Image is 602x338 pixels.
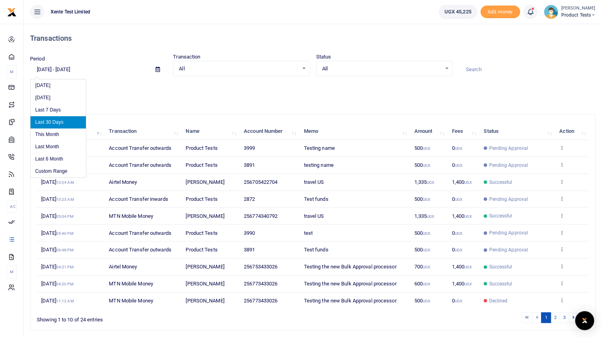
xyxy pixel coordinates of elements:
[30,92,86,104] li: [DATE]
[316,53,331,61] label: Status
[452,264,472,270] span: 1,400
[414,213,434,219] span: 1,335
[304,162,334,168] span: testing name
[304,298,397,304] span: Testing the new Bulk Approval processor
[454,231,462,236] small: UGX
[30,104,86,116] li: Last 7 Days
[410,123,447,140] th: Amount: activate to sort column ascending
[6,65,17,78] li: M
[186,213,224,219] span: [PERSON_NAME]
[414,264,430,270] span: 700
[244,213,277,219] span: 256774340792
[489,212,512,219] span: Successful
[427,214,434,219] small: UGX
[447,123,479,140] th: Fees: activate to sort column ascending
[452,247,462,253] span: 0
[414,247,430,253] span: 500
[41,213,73,219] span: [DATE]
[454,146,462,151] small: UGX
[104,123,181,140] th: Transaction: activate to sort column ascending
[7,8,17,17] img: logo-small
[489,229,528,236] span: Pending Approval
[41,230,73,236] span: [DATE]
[109,264,137,270] span: Airtel Money
[414,298,430,304] span: 500
[30,165,86,177] li: Custom Range
[454,248,462,252] small: UGX
[41,298,74,304] span: [DATE]
[30,128,86,141] li: This Month
[459,63,596,76] input: Search
[489,246,528,253] span: Pending Approval
[56,282,74,286] small: 04:20 PM
[560,312,569,323] a: 3
[186,179,224,185] span: [PERSON_NAME]
[452,179,472,185] span: 1,400
[244,264,277,270] span: 256753433026
[464,180,472,185] small: UGX
[414,230,430,236] span: 500
[109,281,153,287] span: MTN Mobile Money
[244,196,255,202] span: 2872
[179,65,298,73] span: All
[30,55,45,63] label: Period
[186,264,224,270] span: [PERSON_NAME]
[414,281,430,287] span: 600
[244,145,255,151] span: 3999
[454,197,462,202] small: UGX
[435,5,480,19] li: Wallet ballance
[244,179,277,185] span: 256705422704
[480,6,520,19] li: Toup your wallet
[489,145,528,152] span: Pending Approval
[56,214,74,219] small: 05:04 PM
[41,247,73,253] span: [DATE]
[452,230,462,236] span: 0
[304,179,324,185] span: travel US
[479,123,555,140] th: Status: activate to sort column ascending
[30,141,86,153] li: Last Month
[109,213,153,219] span: MTN Mobile Money
[30,34,596,43] h4: Transactions
[444,8,471,16] span: UGX 45,225
[423,197,430,202] small: UGX
[489,196,528,203] span: Pending Approval
[423,248,430,252] small: UGX
[186,196,217,202] span: Product Tests
[109,145,171,151] span: Account Transfer outwards
[454,163,462,168] small: UGX
[551,312,560,323] a: 2
[464,282,472,286] small: UGX
[244,281,277,287] span: 256773433026
[454,299,462,303] small: UGX
[322,65,441,73] span: All
[37,312,264,324] div: Showing 1 to 10 of 24 entries
[423,146,430,151] small: UGX
[244,230,255,236] span: 3990
[30,79,86,92] li: [DATE]
[109,179,137,185] span: Airtel Money
[30,63,149,76] input: select period
[414,162,430,168] span: 500
[30,86,596,94] p: Download
[544,5,596,19] a: profile-user [PERSON_NAME] Product Tests
[304,281,397,287] span: Testing the new Bulk Approval processor
[41,281,73,287] span: [DATE]
[452,298,462,304] span: 0
[414,145,430,151] span: 500
[56,197,74,202] small: 10:23 AM
[7,9,17,15] a: logo-small logo-large logo-large
[423,163,430,168] small: UGX
[109,247,171,253] span: Account Transfer outwards
[181,123,239,140] th: Name: activate to sort column ascending
[464,265,472,269] small: UGX
[423,299,430,303] small: UGX
[414,179,434,185] span: 1,335
[41,196,74,202] span: [DATE]
[56,299,74,303] small: 11:12 AM
[304,247,329,253] span: Test funds
[186,230,217,236] span: Product Tests
[304,264,397,270] span: Testing the new Bulk Approval processor
[109,196,168,202] span: Account Transfer inwards
[186,247,217,253] span: Product Tests
[304,196,329,202] span: Test funds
